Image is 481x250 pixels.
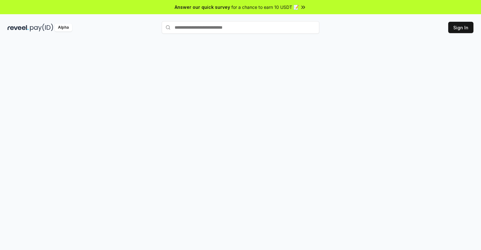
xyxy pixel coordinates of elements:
[175,4,230,10] span: Answer our quick survey
[231,4,299,10] span: for a chance to earn 10 USDT 📝
[30,24,53,32] img: pay_id
[448,22,473,33] button: Sign In
[8,24,29,32] img: reveel_dark
[55,24,72,32] div: Alpha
